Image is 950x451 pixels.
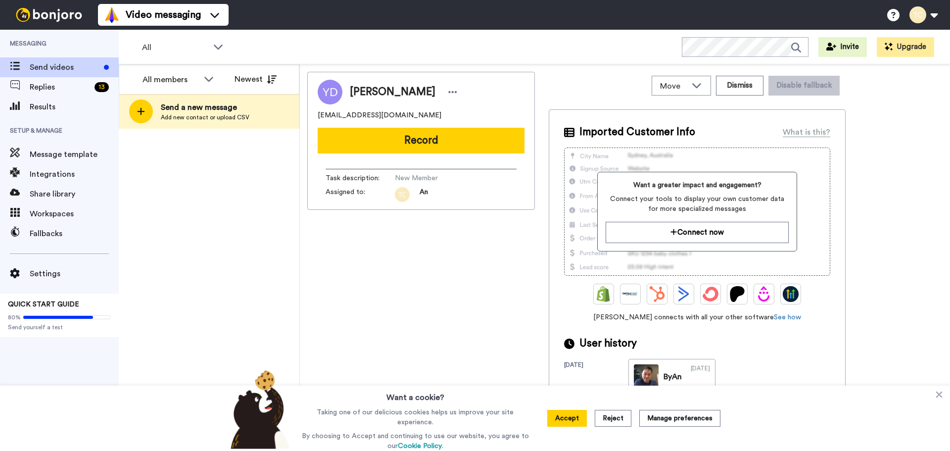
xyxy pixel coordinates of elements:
[774,314,801,321] a: See how
[126,8,201,22] span: Video messaging
[30,208,119,220] span: Workspaces
[691,364,710,389] div: [DATE]
[579,125,695,140] span: Imported Customer Info
[564,361,628,395] div: [DATE]
[783,126,830,138] div: What is this?
[676,286,692,302] img: ActiveCampaign
[639,410,720,427] button: Manage preferences
[649,286,665,302] img: Hubspot
[12,8,86,22] img: bj-logo-header-white.svg
[350,85,435,100] span: [PERSON_NAME]
[30,81,91,93] span: Replies
[30,61,100,73] span: Send videos
[326,173,395,183] span: Task description :
[783,286,799,302] img: GoHighLevel
[564,312,830,322] span: [PERSON_NAME] connects with all your other software
[30,268,119,280] span: Settings
[595,410,631,427] button: Reject
[227,69,284,89] button: Newest
[142,74,199,86] div: All members
[634,364,659,389] img: 43140cb5-17c0-4871-be9a-8aff15c0aa4c-thumb.jpg
[326,187,395,202] span: Assigned to:
[161,113,249,121] span: Add new contact or upload CSV
[30,168,119,180] span: Integrations
[703,286,718,302] img: ConvertKit
[729,286,745,302] img: Patreon
[30,149,119,160] span: Message template
[660,80,687,92] span: Move
[716,76,763,96] button: Dismiss
[8,323,111,331] span: Send yourself a test
[318,80,342,104] img: Image of Yasmina Darveniza
[299,431,531,451] p: By choosing to Accept and continuing to use our website, you agree to our .
[95,82,109,92] div: 13
[579,336,637,351] span: User history
[606,180,788,190] span: Want a greater impact and engagement?
[30,101,119,113] span: Results
[398,443,442,450] a: Cookie Policy
[386,386,444,403] h3: Want a cookie?
[8,301,79,308] span: QUICK START GUIDE
[606,222,788,243] button: Connect now
[395,187,410,202] img: tc.png
[596,286,612,302] img: Shopify
[30,188,119,200] span: Share library
[222,370,295,449] img: bear-with-cookie.png
[318,128,524,153] button: Record
[877,37,934,57] button: Upgrade
[299,407,531,427] p: Taking one of our delicious cookies helps us improve your site experience.
[547,410,587,427] button: Accept
[104,7,120,23] img: vm-color.svg
[8,313,21,321] span: 80%
[664,371,682,383] div: By An
[818,37,867,57] button: Invite
[756,286,772,302] img: Drip
[395,173,489,183] span: New Member
[606,194,788,214] span: Connect your tools to display your own customer data for more specialized messages
[161,101,249,113] span: Send a new message
[318,110,441,120] span: [EMAIL_ADDRESS][DOMAIN_NAME]
[628,359,715,395] a: ByAn[DATE]
[30,228,119,240] span: Fallbacks
[420,187,428,202] span: An
[142,42,208,53] span: All
[768,76,840,96] button: Disable fallback
[622,286,638,302] img: Ontraport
